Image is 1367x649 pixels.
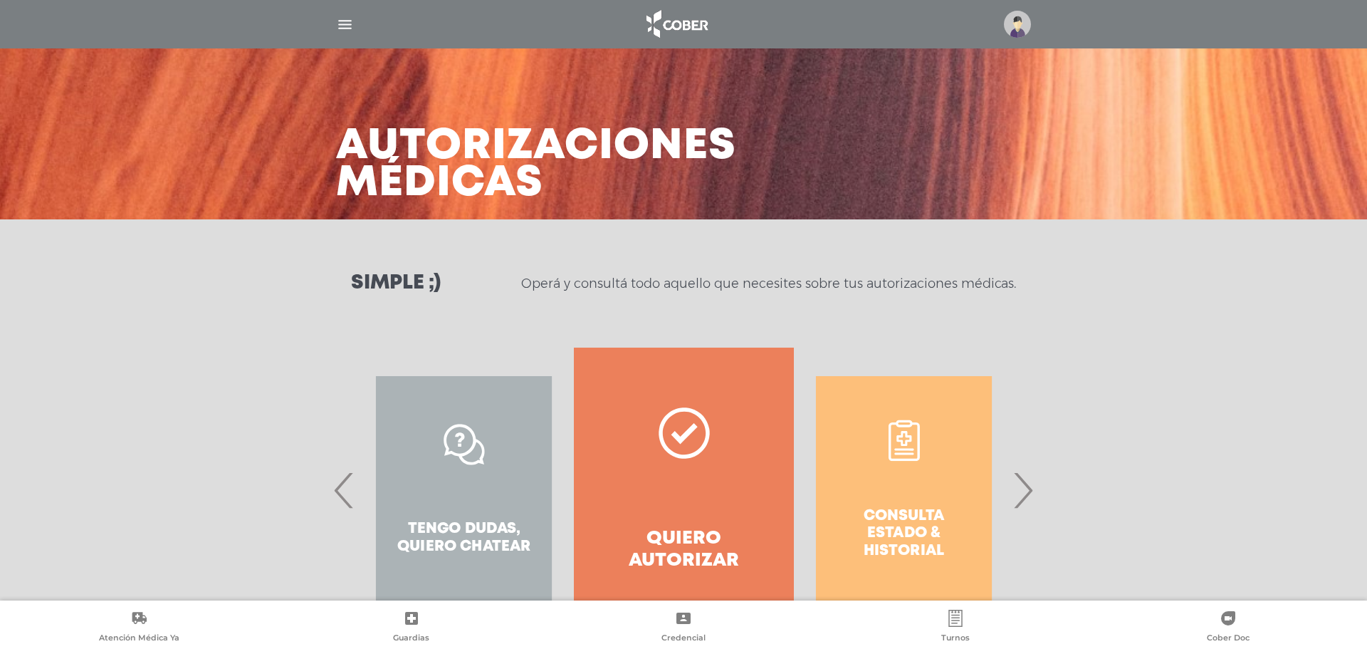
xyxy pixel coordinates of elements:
[393,633,429,645] span: Guardias
[330,452,358,529] span: Previous
[1092,610,1364,646] a: Cober Doc
[1009,452,1037,529] span: Next
[336,16,354,33] img: Cober_menu-lines-white.svg
[521,275,1016,292] p: Operá y consultá todo aquello que necesites sobre tus autorizaciones médicas.
[639,7,713,41] img: logo_cober_home-white.png
[275,610,547,646] a: Guardias
[1004,11,1031,38] img: profile-placeholder.svg
[99,633,179,645] span: Atención Médica Ya
[351,274,441,294] h3: Simple ;)
[336,128,736,202] h3: Autorizaciones médicas
[661,633,706,645] span: Credencial
[548,610,819,646] a: Credencial
[1207,633,1250,645] span: Cober Doc
[3,610,275,646] a: Atención Médica Ya
[599,528,768,572] h4: Quiero autorizar
[819,610,1091,646] a: Turnos
[574,348,794,633] a: Quiero autorizar
[941,633,970,645] span: Turnos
